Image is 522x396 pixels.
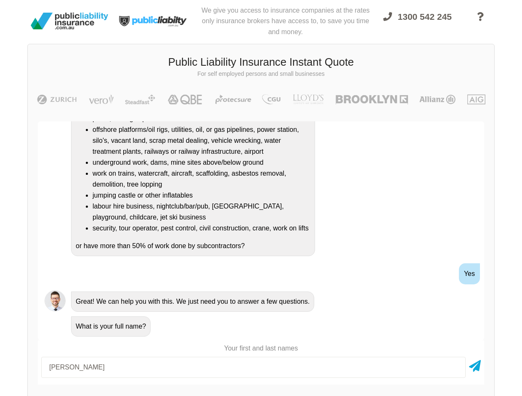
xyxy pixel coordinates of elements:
li: labour hire business, nightclub/bar/pub, [GEOGRAPHIC_DATA], playground, childcare, jet ski business [93,201,310,223]
img: AIG | Public Liability Insurance [464,94,489,104]
img: Zurich | Public Liability Insurance [33,94,81,104]
img: Protecsure | Public Liability Insurance [212,94,254,104]
div: We give you access to insurance companies at the rates only insurance brokers have access to, to ... [196,3,376,39]
span: 1300 542 245 [398,12,452,21]
img: QBE | Public Liability Insurance [163,94,208,104]
p: For self employed persons and small businesses [34,70,488,78]
div: What is your full name? [71,316,151,337]
li: work on trains, watercraft, aircraft, scaffolding, asbestos removal, demolition, tree lopping [93,168,310,190]
div: Do you undertake any work on or operate a business that is/has a: or have more than 50% of work d... [71,87,315,256]
input: Your first and last names [41,357,466,378]
a: 1300 542 245 [376,7,459,39]
li: underground work, dams, mine sites above/below ground [93,157,310,168]
li: security, tour operator, pest control, civil construction, crane, work on lifts [93,223,310,234]
img: Steadfast | Public Liability Insurance [122,94,159,104]
img: Public Liability Insurance [27,9,111,33]
div: Yes [459,263,480,284]
img: CGU | Public Liability Insurance [259,94,284,104]
li: offshore platforms/oil rigs, utilities, oil, or gas pipelines, power station, silo's, vacant land... [93,124,310,157]
p: Your first and last names [38,344,484,353]
h3: Public Liability Insurance Instant Quote [34,55,488,70]
li: jumping castle or other inflatables [93,190,310,201]
img: Allianz | Public Liability Insurance [415,94,460,104]
img: Brooklyn | Public Liability Insurance [332,94,411,104]
img: Vero | Public Liability Insurance [85,94,117,104]
img: Chatbot | PLI [45,290,66,311]
img: LLOYD's | Public Liability Insurance [288,94,329,104]
div: Great! We can help you with this. We just need you to answer a few questions. [71,292,314,312]
img: Public Liability Insurance Light [111,3,196,39]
